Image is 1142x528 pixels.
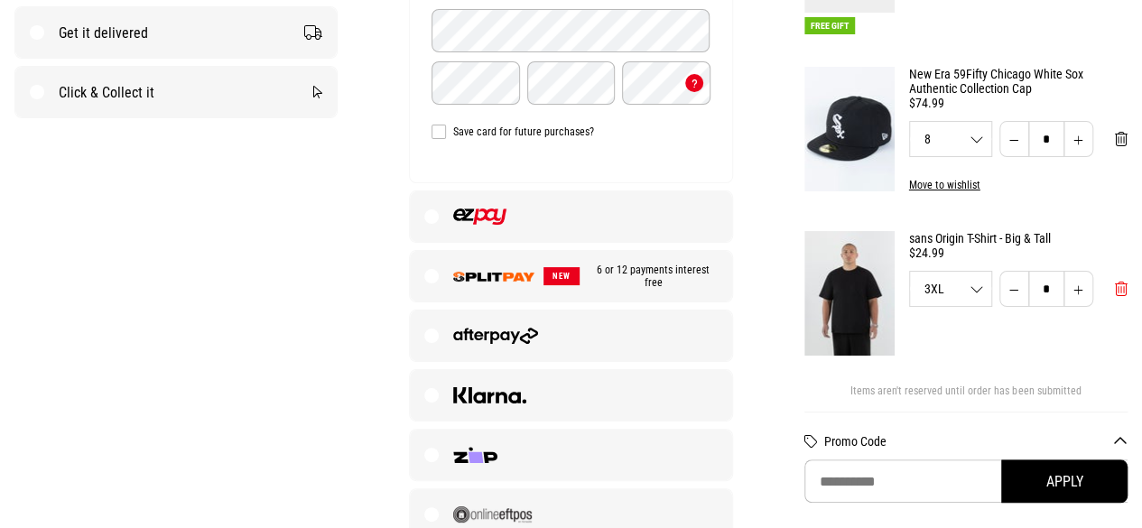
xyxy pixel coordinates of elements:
input: Quantity [1028,121,1064,157]
img: New Era 59Fifty Chicago White Sox Authentic Collection Cap [804,67,895,191]
button: Move to wishlist [895,179,980,191]
div: Items aren't reserved until order has been submitted [804,384,1128,412]
label: Get it delivered [15,7,337,58]
label: Click & Collect it [15,67,337,117]
button: Decrease quantity [999,271,1029,307]
img: Online EFTPOS [453,506,532,523]
label: Save card for future purchases? [432,125,710,139]
span: Free Gift [804,17,855,34]
button: Apply [1001,459,1128,503]
input: Quantity [1028,271,1064,307]
a: New Era 59Fifty Chicago White Sox Authentic Collection Cap [909,67,1128,96]
img: SPLITPAY [453,272,534,282]
span: 3XL [910,283,991,295]
span: NEW [543,267,580,285]
input: Month (MM) [432,61,519,105]
img: EZPAY [453,208,506,225]
img: sans Origin T-Shirt - Big & Tall [804,231,895,356]
button: What's a CVC? [685,74,703,92]
div: $74.99 [909,96,1128,110]
button: Open LiveChat chat widget [14,7,69,61]
span: 6 or 12 payments interest free [580,264,717,289]
button: Increase quantity [1063,121,1093,157]
img: Klarna [453,387,526,403]
span: 8 [910,133,991,145]
img: Afterpay [453,328,537,344]
input: Promo Code [804,459,1128,503]
a: sans Origin T-Shirt - Big & Tall [909,231,1128,245]
input: Name on Card [432,9,710,52]
img: Zip [453,447,497,463]
input: Year (YY) [527,61,615,105]
button: Promo Code [824,434,1128,449]
button: Increase quantity [1063,271,1093,307]
button: Remove from cart [1100,121,1142,157]
button: Remove from cart [1100,271,1142,307]
div: $24.99 [909,245,1128,260]
input: CVC [622,61,710,105]
button: Decrease quantity [999,121,1029,157]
